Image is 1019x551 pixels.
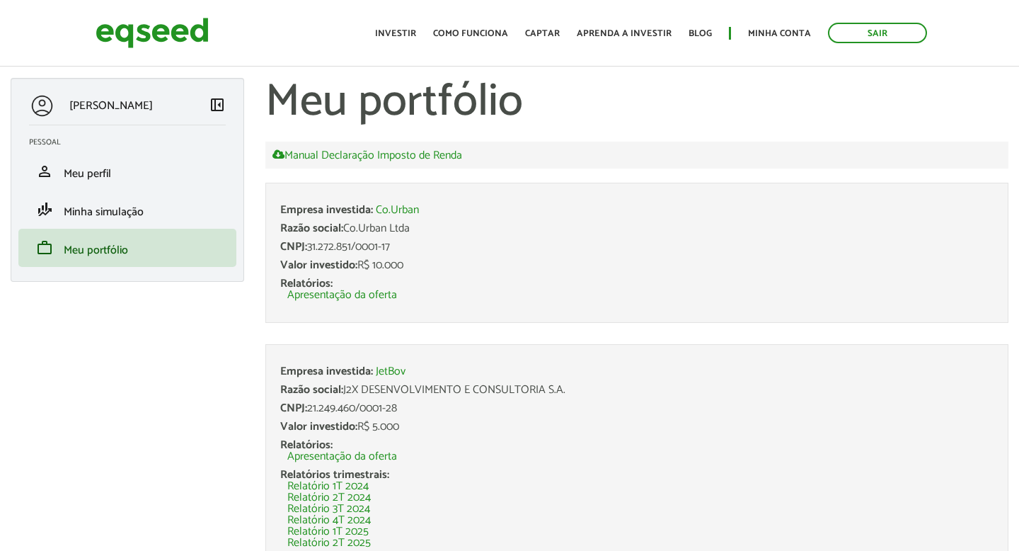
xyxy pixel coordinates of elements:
span: Relatórios trimestrais: [280,465,389,484]
span: Valor investido: [280,417,357,436]
a: Aprenda a investir [577,29,672,38]
p: [PERSON_NAME] [69,99,153,113]
span: Razão social: [280,219,343,238]
span: left_panel_close [209,96,226,113]
a: Co.Urban [376,205,419,216]
li: Meu perfil [18,152,236,191]
a: Minha conta [748,29,811,38]
img: EqSeed [96,14,209,52]
span: Empresa investida: [280,362,373,381]
a: Sair [828,23,927,43]
a: Blog [689,29,712,38]
div: 21.249.460/0001-28 [280,403,994,414]
a: Relatório 1T 2025 [287,526,369,538]
a: personMeu perfil [29,163,226,180]
span: Relatórios: [280,436,333,455]
div: 31.272.851/0001-17 [280,242,994,253]
a: Colapsar menu [209,96,226,116]
h1: Meu portfólio [265,78,1008,127]
span: Razão social: [280,380,343,399]
li: Meu portfólio [18,229,236,267]
span: Minha simulação [64,203,144,222]
span: Empresa investida: [280,200,373,220]
a: Captar [525,29,560,38]
span: person [36,163,53,180]
a: workMeu portfólio [29,239,226,256]
span: finance_mode [36,201,53,218]
a: Relatório 4T 2024 [287,515,371,526]
div: R$ 10.000 [280,260,994,271]
span: Meu portfólio [64,241,128,260]
a: Apresentação da oferta [287,290,397,301]
a: JetBov [376,366,405,377]
a: Relatório 1T 2024 [287,481,369,492]
span: Meu perfil [64,164,111,183]
a: Como funciona [433,29,508,38]
div: R$ 5.000 [280,421,994,433]
span: CNPJ: [280,399,307,418]
span: Relatórios: [280,274,333,293]
a: Investir [375,29,416,38]
div: J2X DESENVOLVIMENTO E CONSULTORIA S.A. [280,385,994,396]
a: Apresentação da oferta [287,451,397,462]
span: CNPJ: [280,237,307,256]
h2: Pessoal [29,138,236,147]
a: Manual Declaração Imposto de Renda [272,149,462,161]
a: Relatório 2T 2025 [287,538,371,549]
a: Relatório 2T 2024 [287,492,371,504]
span: work [36,239,53,256]
a: Relatório 3T 2024 [287,504,370,515]
li: Minha simulação [18,191,236,229]
div: Co.Urban Ltda [280,223,994,234]
a: finance_modeMinha simulação [29,201,226,218]
span: Valor investido: [280,256,357,275]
